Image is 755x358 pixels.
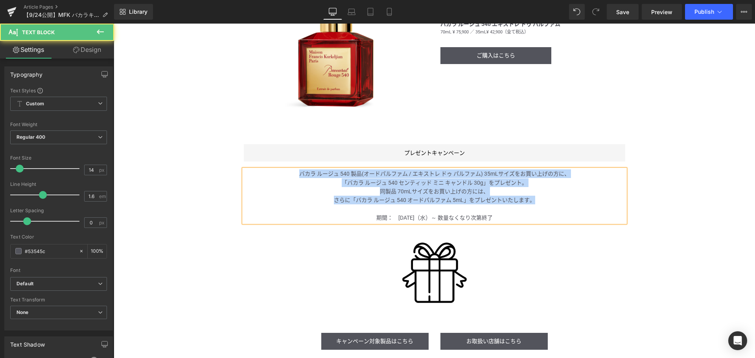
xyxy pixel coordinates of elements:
[353,314,408,321] span: お取扱い店舗はこちら
[361,4,380,20] a: Tablet
[685,4,733,20] button: Publish
[220,173,226,180] span: さ
[17,281,33,287] i: Default
[22,29,55,35] span: Text Block
[17,309,29,315] b: None
[130,121,512,138] a: プレゼントキャンペーン
[651,8,672,16] span: Preview
[327,24,438,40] a: ご購入はこちら
[266,165,375,171] span: 同製品 70mLサイズをお買い上げの方には、
[10,268,107,273] div: Font
[363,29,401,35] span: ご購入はこちら
[10,122,107,127] div: Font Weight
[24,12,99,18] span: 【9/24公開】MFK バカラキャンペーン
[17,134,46,140] b: Regular 400
[10,67,42,78] div: Typography
[25,247,75,255] input: Color
[228,156,414,162] span: 「バカラ ルージュ 540 センティッド ミニ キャンドル 30g」をプレゼント。
[186,147,456,153] span: バカラ ルージュ 540 製品(オードパルファム / エキストレ ドゥ パルファム) 35mLサイズをお買い上げの方に、
[736,4,752,20] button: More
[88,244,107,258] div: %
[99,167,106,173] span: px
[223,314,300,321] span: キャンペーン対象製品はこちら
[616,8,629,16] span: Save
[694,9,714,15] span: Publish
[323,4,342,20] a: Desktop
[10,208,107,213] div: Letter Spacing
[327,6,373,11] span: 70mL ¥ 75,900 ／ 35mL
[728,331,747,350] div: Open Intercom Messenger
[373,6,415,11] span: ¥ 42,900（全て税込）
[291,126,351,132] span: プレゼントキャンペーン
[114,4,153,20] a: New Library
[10,87,107,94] div: Text Styles
[130,190,512,198] p: 期間： [DATE]（水）～ 数量なくなり次第終了
[327,309,434,326] a: お取扱い店舗はこちら
[588,4,604,20] button: Redo
[10,337,45,348] div: Text Shadow
[10,234,107,240] div: Text Color
[569,4,585,20] button: Undo
[24,4,114,10] a: Article Pages
[226,173,422,180] span: らに「バカラ ルージュ 540 オードパルファム 5mL」をプレゼントいたします。
[208,309,315,326] a: キャンペーン対象製品はこちら
[99,220,106,225] span: px
[642,4,682,20] a: Preview
[342,4,361,20] a: Laptop
[59,41,116,59] a: Design
[10,155,107,161] div: Font Size
[26,101,44,107] b: Custom
[380,4,399,20] a: Mobile
[10,182,107,187] div: Line Height
[129,8,147,15] span: Library
[10,297,107,303] div: Text Transform
[99,194,106,199] span: em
